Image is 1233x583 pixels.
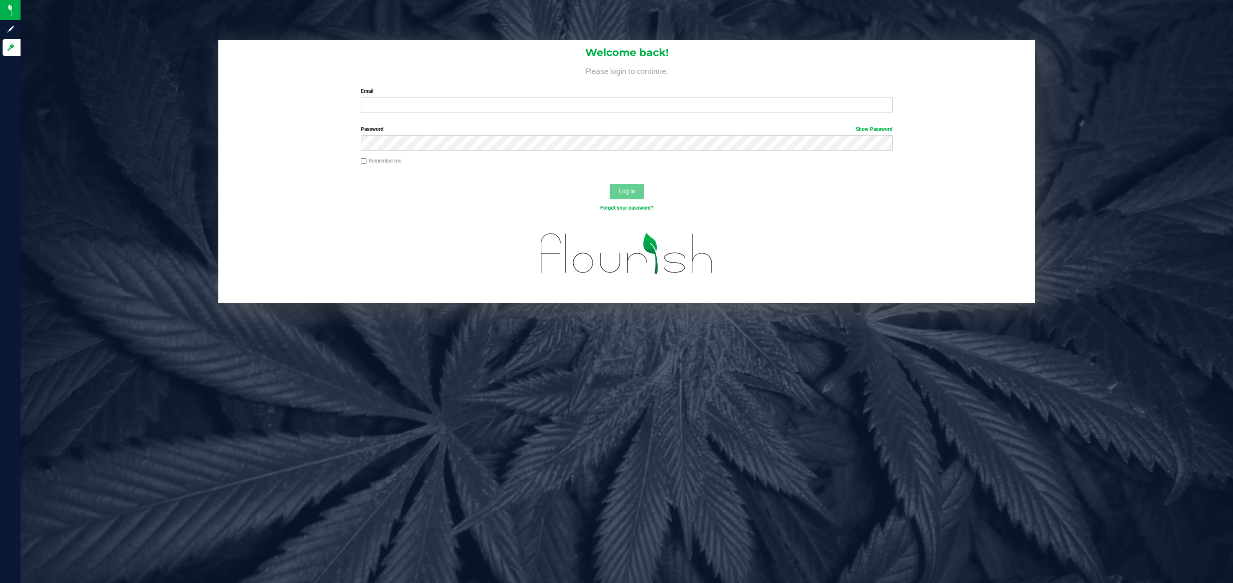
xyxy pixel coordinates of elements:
[218,47,1035,58] h1: Welcome back!
[361,158,367,164] input: Remember me
[6,43,15,52] inline-svg: Log in
[6,25,15,33] inline-svg: Sign up
[361,157,401,165] label: Remember me
[619,188,635,195] span: Log In
[856,126,893,132] a: Show Password
[525,221,729,286] img: flourish_logo.svg
[361,126,384,132] span: Password
[600,205,653,211] a: Forgot your password?
[610,184,644,199] button: Log In
[361,87,893,95] label: Email
[218,65,1035,75] h4: Please login to continue.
